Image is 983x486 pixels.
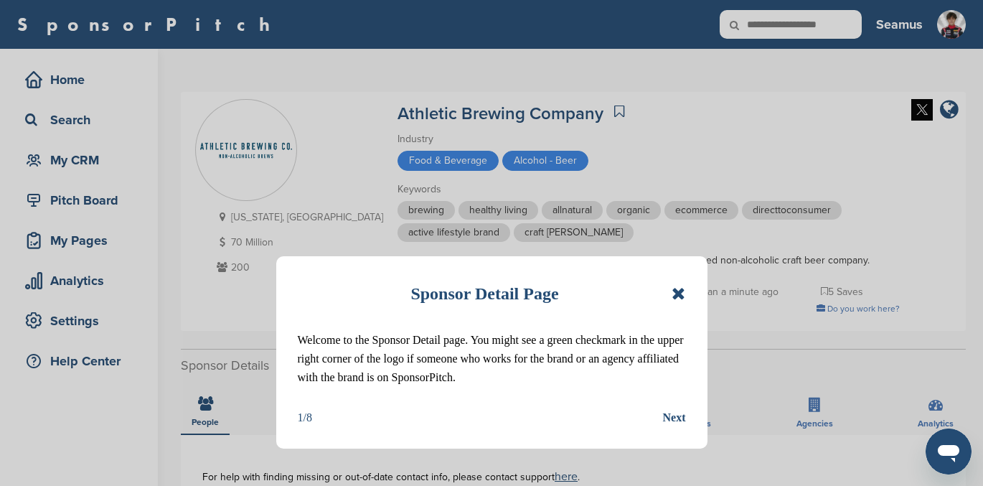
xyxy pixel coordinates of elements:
iframe: Button to launch messaging window [926,429,972,475]
div: 1/8 [298,408,312,427]
p: Welcome to the Sponsor Detail page. You might see a green checkmark in the upper right corner of ... [298,331,686,387]
button: Next [663,408,686,427]
h1: Sponsor Detail Page [410,278,558,309]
